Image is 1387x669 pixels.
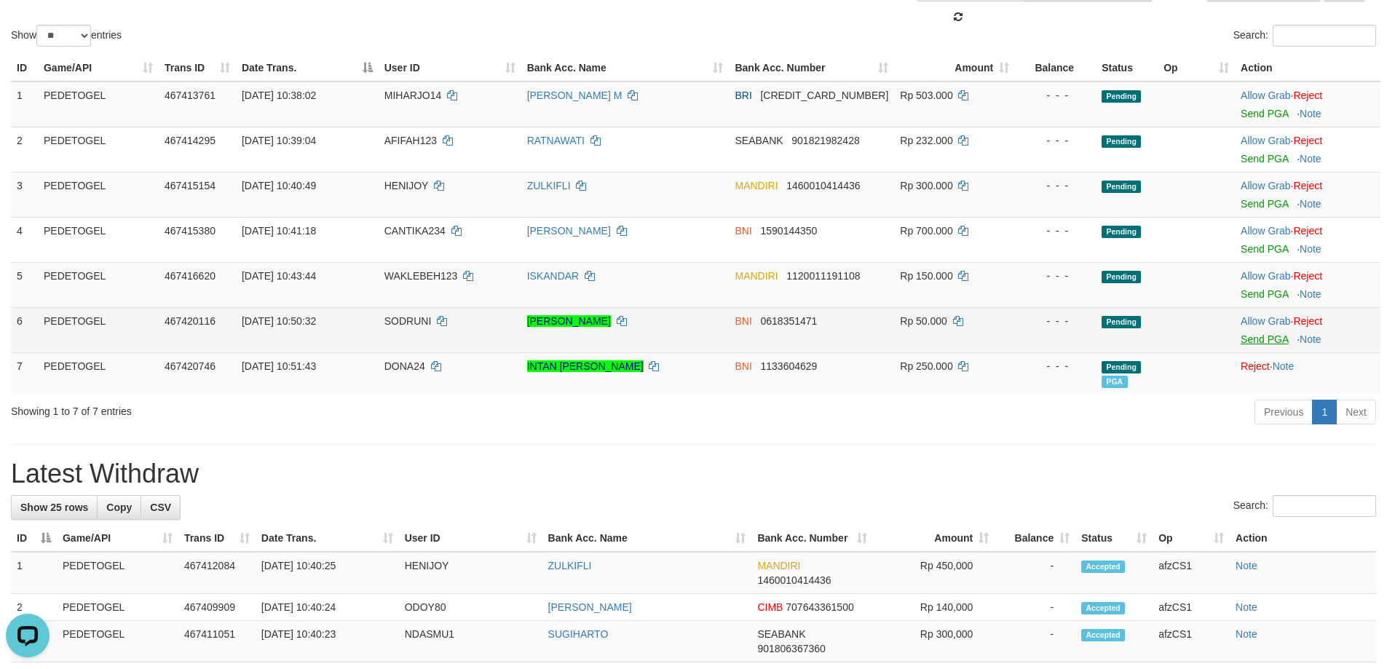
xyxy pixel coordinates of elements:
th: Balance: activate to sort column ascending [995,525,1075,552]
th: Balance [1015,55,1096,82]
div: Showing 1 to 7 of 7 entries [11,398,567,419]
a: Note [1273,360,1295,372]
span: Show 25 rows [20,502,88,513]
a: Note [1236,560,1257,571]
label: Search: [1233,495,1376,517]
td: · [1235,352,1380,394]
a: Allow Grab [1241,90,1290,101]
span: Copy 707643361500 to clipboard [786,601,853,613]
td: · [1235,127,1380,172]
span: WAKLEBEH123 [384,270,458,282]
td: PEDETOGEL [38,262,159,307]
span: Accepted [1081,561,1125,573]
a: Send PGA [1241,198,1288,210]
a: ISKANDAR [527,270,580,282]
span: Rp 50.000 [900,315,947,327]
span: Copy 109901051586500 to clipboard [760,90,888,101]
a: Reject [1293,225,1322,237]
a: [PERSON_NAME] [527,315,611,327]
span: Copy 1120011191108 to clipboard [786,270,860,282]
span: 467413761 [165,90,216,101]
a: [PERSON_NAME] [548,601,632,613]
span: [DATE] 10:39:04 [242,135,316,146]
span: Copy 901821982428 to clipboard [791,135,859,146]
span: Copy 0618351471 to clipboard [760,315,817,327]
a: Next [1336,400,1376,424]
span: 467416620 [165,270,216,282]
span: SODRUNI [384,315,432,327]
a: Note [1236,601,1257,613]
span: [DATE] 10:40:49 [242,180,316,191]
span: BNI [735,360,751,372]
span: Copy 1460010414436 to clipboard [757,574,831,586]
td: 1 [11,552,57,594]
a: Allow Grab [1241,270,1290,282]
span: Pending [1102,90,1141,103]
span: SEABANK [735,135,783,146]
td: 2 [11,127,38,172]
div: - - - [1021,314,1090,328]
th: Action [1230,525,1376,552]
span: Pending [1102,271,1141,283]
span: MANDIRI [735,180,778,191]
a: SUGIHARTO [548,628,609,640]
span: [DATE] 10:50:32 [242,315,316,327]
a: 1 [1312,400,1337,424]
span: · [1241,135,1293,146]
span: PGA [1102,376,1127,388]
span: Copy [106,502,132,513]
span: Pending [1102,361,1141,373]
span: [DATE] 10:41:18 [242,225,316,237]
span: Copy 1133604629 to clipboard [760,360,817,372]
select: Showentries [36,25,91,47]
td: Rp 300,000 [873,621,995,662]
span: AFIFAH123 [384,135,437,146]
td: [DATE] 10:40:23 [256,621,399,662]
td: ODOY80 [399,594,542,621]
a: Note [1236,628,1257,640]
a: ZULKIFLI [548,560,592,571]
a: Note [1300,288,1321,300]
span: 467420116 [165,315,216,327]
td: 4 [11,217,38,262]
td: PEDETOGEL [38,172,159,217]
a: Copy [97,495,141,520]
a: Previous [1254,400,1313,424]
a: Note [1300,108,1321,119]
span: Pending [1102,316,1141,328]
span: Rp 300.000 [900,180,952,191]
span: DONA24 [384,360,425,372]
span: · [1241,180,1293,191]
div: - - - [1021,359,1090,373]
th: Bank Acc. Name: activate to sort column ascending [542,525,752,552]
div: - - - [1021,223,1090,238]
td: PEDETOGEL [38,217,159,262]
div: - - - [1021,133,1090,148]
span: Rp 250.000 [900,360,952,372]
th: Amount: activate to sort column ascending [873,525,995,552]
th: Game/API: activate to sort column ascending [38,55,159,82]
td: · [1235,262,1380,307]
th: Date Trans.: activate to sort column ascending [256,525,399,552]
td: 467412084 [178,552,256,594]
span: [DATE] 10:51:43 [242,360,316,372]
div: - - - [1021,178,1090,193]
span: Rp 150.000 [900,270,952,282]
a: Reject [1293,135,1322,146]
td: - [995,594,1075,621]
td: PEDETOGEL [57,621,178,662]
td: · [1235,82,1380,127]
span: CIMB [757,601,783,613]
a: CSV [141,495,181,520]
th: Status: activate to sort column ascending [1075,525,1153,552]
td: 467409909 [178,594,256,621]
a: Reject [1293,90,1322,101]
td: · [1235,172,1380,217]
span: BRI [735,90,751,101]
td: PEDETOGEL [38,352,159,394]
span: 467414295 [165,135,216,146]
button: Open LiveChat chat widget [6,6,50,50]
td: afzCS1 [1153,552,1230,594]
span: 467415154 [165,180,216,191]
span: Copy 1590144350 to clipboard [760,225,817,237]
